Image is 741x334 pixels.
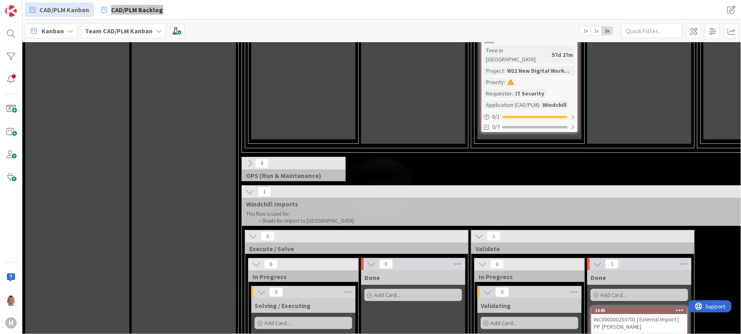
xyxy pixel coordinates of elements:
span: Kanban [41,26,64,36]
span: 0 [269,287,283,297]
span: 0 / 1 [492,113,500,121]
span: Support [17,1,37,11]
span: Done [364,273,380,282]
div: Priority [484,78,504,87]
div: Project [484,66,504,75]
span: Execute / Solve [249,245,458,253]
a: CAD/PLM Kanban [25,2,94,17]
div: Time in [GEOGRAPHIC_DATA] [484,46,549,64]
input: Quick Filter... [621,24,682,38]
span: Done [591,273,606,282]
span: Validate [475,245,684,253]
span: Solving / Executing [255,301,311,310]
span: 0 [495,287,509,297]
span: Add Card... [490,319,517,327]
span: 0 [261,231,275,241]
span: In Progress [253,273,348,281]
span: 2x [591,27,602,35]
span: CAD/PLM Kanban [39,5,89,15]
img: TJ [5,295,17,306]
span: Add Card... [600,291,626,299]
div: H [5,317,17,329]
span: 0 [490,259,504,269]
span: : [504,78,505,87]
div: W11 New Digital Work... [505,66,571,75]
span: Add Card... [264,319,290,327]
span: 1 [487,231,501,241]
span: : [539,100,540,109]
div: INC000000250701 | External Import | PP. [PERSON_NAME] [591,314,687,332]
span: OPS (Run & Maintenance) [246,171,335,180]
span: : [512,89,513,98]
span: : [504,66,505,75]
span: : [549,50,550,59]
span: 0 [379,259,393,269]
div: 1645INC000000250701 | External Import | PP. [PERSON_NAME] [591,307,687,332]
span: 0/7 [492,123,500,131]
span: 1 [605,259,619,269]
div: 0/1 [482,112,578,122]
div: Requester [484,89,512,98]
span: 1x [580,27,591,35]
div: Windchill [540,100,569,109]
span: 0 [264,259,278,269]
div: 1645 [595,308,687,313]
b: Team CAD/PLM Kanban [85,27,153,35]
div: IT Security [513,89,546,98]
span: Validating [481,301,511,310]
span: In Progress [479,273,574,281]
span: 1 [257,187,271,197]
div: 57d 27m [550,50,575,59]
span: CAD/PLM Backlog [111,5,163,15]
div: 1645 [591,307,687,314]
span: Add Card... [374,291,400,299]
div: Application (CAD/PLM) [484,100,539,109]
a: CAD/PLM Backlog [96,2,168,17]
span: 0 [255,158,269,168]
span: 3x [602,27,613,35]
img: Visit kanbanzone.com [5,5,17,17]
